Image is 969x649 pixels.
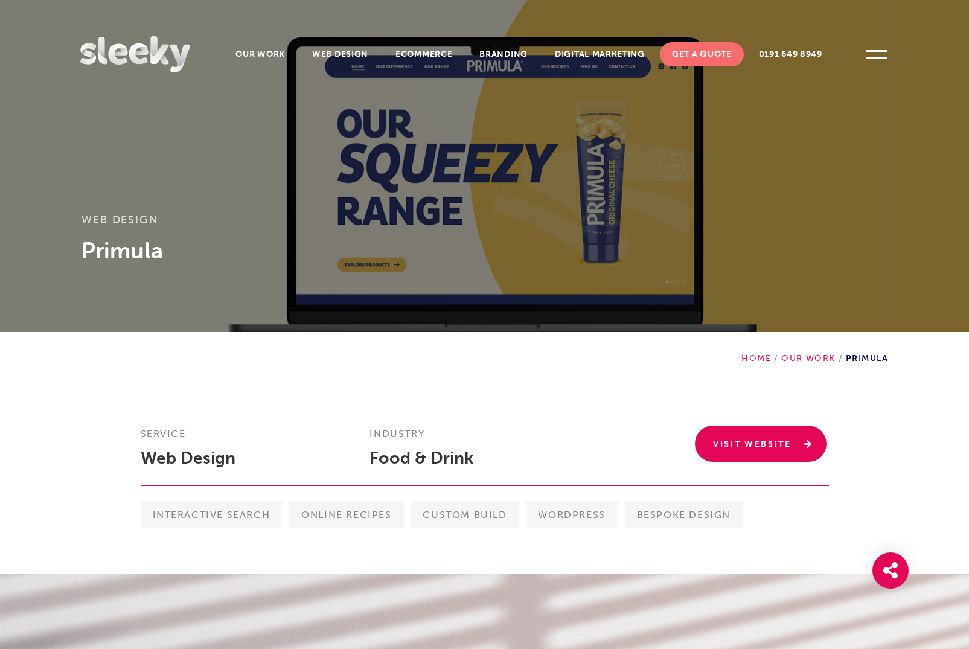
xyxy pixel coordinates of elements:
a: Our Work [223,42,297,66]
div: Primula [741,332,888,363]
a: Food & Drink [369,448,473,468]
a: Digital Marketing [543,42,657,66]
a: Web Design [82,213,158,226]
strong: Service [141,428,186,440]
span: Custom Build [411,501,519,528]
span: Bespoke Design [625,501,743,528]
span: / [771,353,781,363]
a: 0191 649 8949 [747,42,834,66]
a: Branding [467,42,540,66]
a: Visit Website [695,426,827,462]
span: / [836,353,846,363]
span: Wordpress [526,501,617,528]
img: Sleeky Web Design Newcastle [80,36,190,72]
strong: Industry [369,428,424,440]
a: Home [741,353,771,363]
span: Interactive Search [141,501,283,528]
h1: Primula [82,235,887,266]
a: Web Design [141,448,235,468]
a: Web Design [300,42,380,66]
span: Online Recipes [289,501,403,528]
a: Get A Quote [660,42,744,66]
a: Our Work [781,353,835,363]
a: Ecommerce [383,42,464,66]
